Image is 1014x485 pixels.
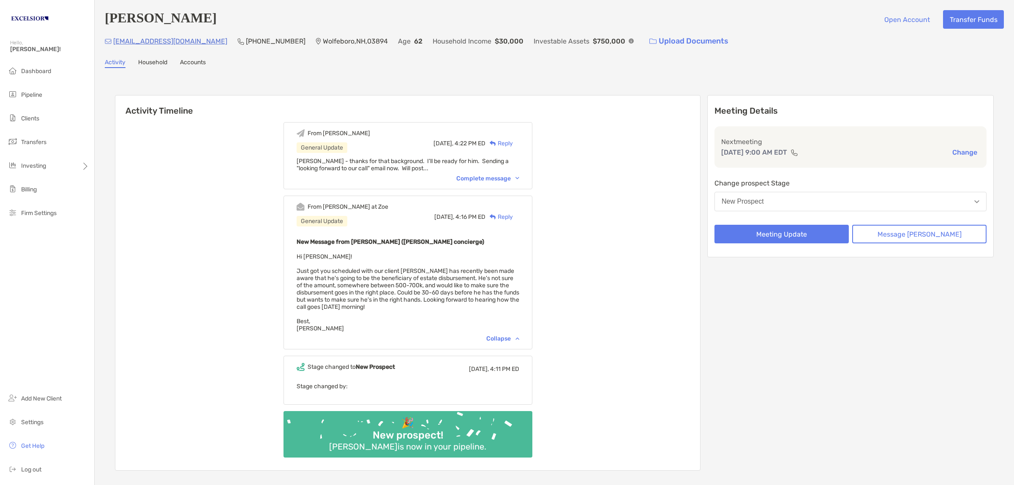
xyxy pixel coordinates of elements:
[534,36,589,46] p: Investable Assets
[21,115,39,122] span: Clients
[21,419,44,426] span: Settings
[10,3,49,34] img: Zoe Logo
[297,158,509,172] span: [PERSON_NAME] - thanks for that background. I'll be ready for him. Sending a "looking forward to ...
[515,337,519,340] img: Chevron icon
[8,184,18,194] img: billing icon
[974,200,979,203] img: Open dropdown arrow
[297,238,484,245] b: New Message from [PERSON_NAME] ([PERSON_NAME] concierge)
[943,10,1004,29] button: Transfer Funds
[593,36,625,46] p: $750,000
[21,186,37,193] span: Billing
[486,335,519,342] div: Collapse
[105,59,125,68] a: Activity
[878,10,936,29] button: Open Account
[714,106,987,116] p: Meeting Details
[308,203,388,210] div: From [PERSON_NAME] at Zoe
[398,36,411,46] p: Age
[490,141,496,146] img: Reply icon
[721,136,980,147] p: Next meeting
[433,36,491,46] p: Household Income
[297,381,519,392] p: Stage changed by:
[490,365,519,373] span: 4:11 PM ED
[297,129,305,137] img: Event icon
[297,216,347,226] div: General Update
[433,140,453,147] span: [DATE],
[790,149,798,156] img: communication type
[105,10,217,29] h4: [PERSON_NAME]
[180,59,206,68] a: Accounts
[21,68,51,75] span: Dashboard
[8,89,18,99] img: pipeline icon
[308,130,370,137] div: From [PERSON_NAME]
[297,142,347,153] div: General Update
[649,38,657,44] img: button icon
[8,113,18,123] img: clients icon
[485,139,513,148] div: Reply
[21,442,44,450] span: Get Help
[21,466,41,473] span: Log out
[8,207,18,218] img: firm-settings icon
[297,253,519,332] span: Hi [PERSON_NAME]! Just got you scheduled with our client [PERSON_NAME] has recently been made awa...
[21,162,46,169] span: Investing
[246,36,305,46] p: [PHONE_NUMBER]
[455,140,485,147] span: 4:22 PM ED
[721,147,787,158] p: [DATE] 9:00 AM EDT
[369,429,447,441] div: New prospect!
[434,213,454,221] span: [DATE],
[8,65,18,76] img: dashboard icon
[323,36,388,46] p: Wolfeboro , NH , 03894
[356,363,395,371] b: New Prospect
[852,225,987,243] button: Message [PERSON_NAME]
[10,46,89,53] span: [PERSON_NAME]!
[21,91,42,98] span: Pipeline
[297,363,305,371] img: Event icon
[398,417,417,429] div: 🎉
[485,213,513,221] div: Reply
[297,203,305,211] img: Event icon
[326,441,490,452] div: [PERSON_NAME] is now in your pipeline.
[629,38,634,44] img: Info Icon
[644,32,734,50] a: Upload Documents
[105,39,112,44] img: Email Icon
[8,160,18,170] img: investing icon
[8,440,18,450] img: get-help icon
[8,393,18,403] img: add_new_client icon
[714,178,987,188] p: Change prospect Stage
[714,225,849,243] button: Meeting Update
[8,464,18,474] img: logout icon
[469,365,489,373] span: [DATE],
[722,198,764,205] div: New Prospect
[138,59,167,68] a: Household
[414,36,422,46] p: 62
[515,177,519,180] img: Chevron icon
[308,363,395,371] div: Stage changed to
[456,175,519,182] div: Complete message
[237,38,244,45] img: Phone Icon
[21,210,57,217] span: Firm Settings
[490,214,496,220] img: Reply icon
[8,136,18,147] img: transfers icon
[21,139,46,146] span: Transfers
[316,38,321,45] img: Location Icon
[455,213,485,221] span: 4:16 PM ED
[714,192,987,211] button: New Prospect
[21,395,62,402] span: Add New Client
[495,36,523,46] p: $30,000
[113,36,227,46] p: [EMAIL_ADDRESS][DOMAIN_NAME]
[950,148,980,157] button: Change
[8,417,18,427] img: settings icon
[283,411,532,450] img: Confetti
[115,95,700,116] h6: Activity Timeline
